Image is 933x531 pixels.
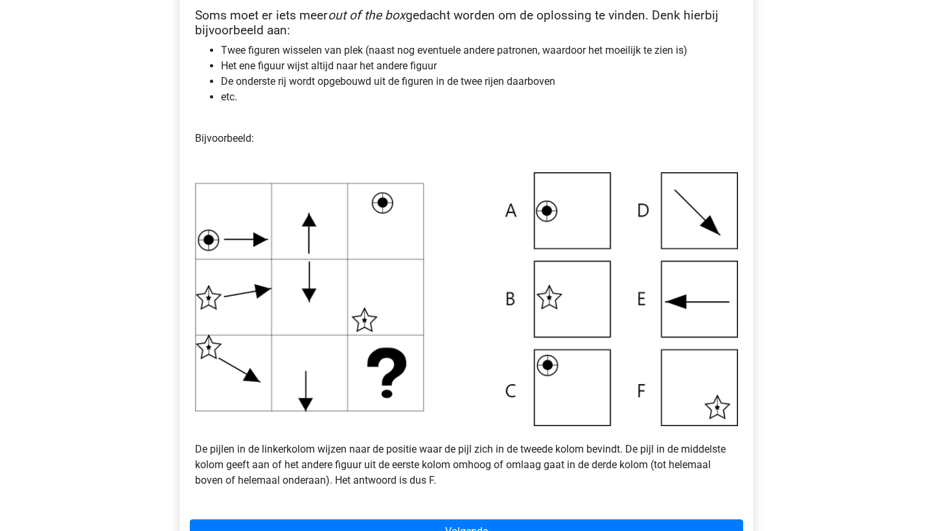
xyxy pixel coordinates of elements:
[328,8,406,23] i: out of the box
[195,426,738,488] p: De pijlen in de linkerkolom wijzen naar de positie waar de pijl zich in de tweede kolom bevindt. ...
[195,172,738,426] img: Voorbeeld4.png
[221,74,738,89] li: De onderste rij wordt opgebouwd uit de figuren in de twee rijen daarboven
[221,43,738,58] li: Twee figuren wisselen van plek (naast nog eventuele andere patronen, waardoor het moeilijk te zie...
[221,58,738,74] li: Het ene figuur wijst altijd naar het andere figuur
[195,115,738,162] p: Bijvoorbeeld:
[221,89,738,105] li: etc.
